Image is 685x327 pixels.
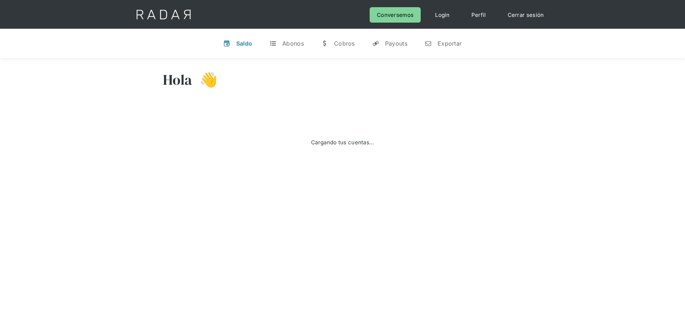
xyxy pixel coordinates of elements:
[321,40,328,47] div: w
[311,137,374,147] div: Cargando tus cuentas...
[163,71,192,89] h3: Hola
[464,7,493,23] a: Perfil
[425,40,432,47] div: n
[370,7,421,23] a: Conversemos
[428,7,457,23] a: Login
[385,40,407,47] div: Payouts
[282,40,304,47] div: Abonos
[192,71,218,89] h3: 👋
[236,40,252,47] div: Saldo
[501,7,551,23] a: Cerrar sesión
[269,40,277,47] div: t
[372,40,379,47] div: y
[223,40,230,47] div: v
[334,40,355,47] div: Cobros
[438,40,462,47] div: Exportar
